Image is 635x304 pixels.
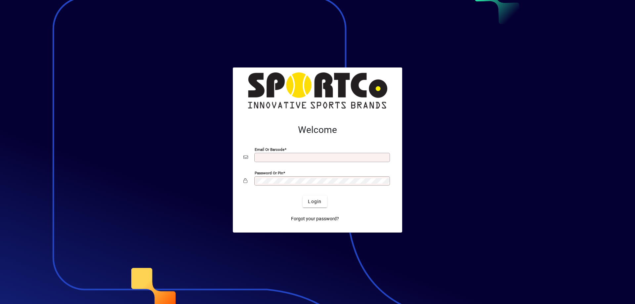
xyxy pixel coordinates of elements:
[288,213,342,225] a: Forgot your password?
[255,147,284,152] mat-label: Email or Barcode
[303,195,327,207] button: Login
[291,215,339,222] span: Forgot your password?
[308,198,321,205] span: Login
[243,124,392,136] h2: Welcome
[255,171,283,175] mat-label: Password or Pin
